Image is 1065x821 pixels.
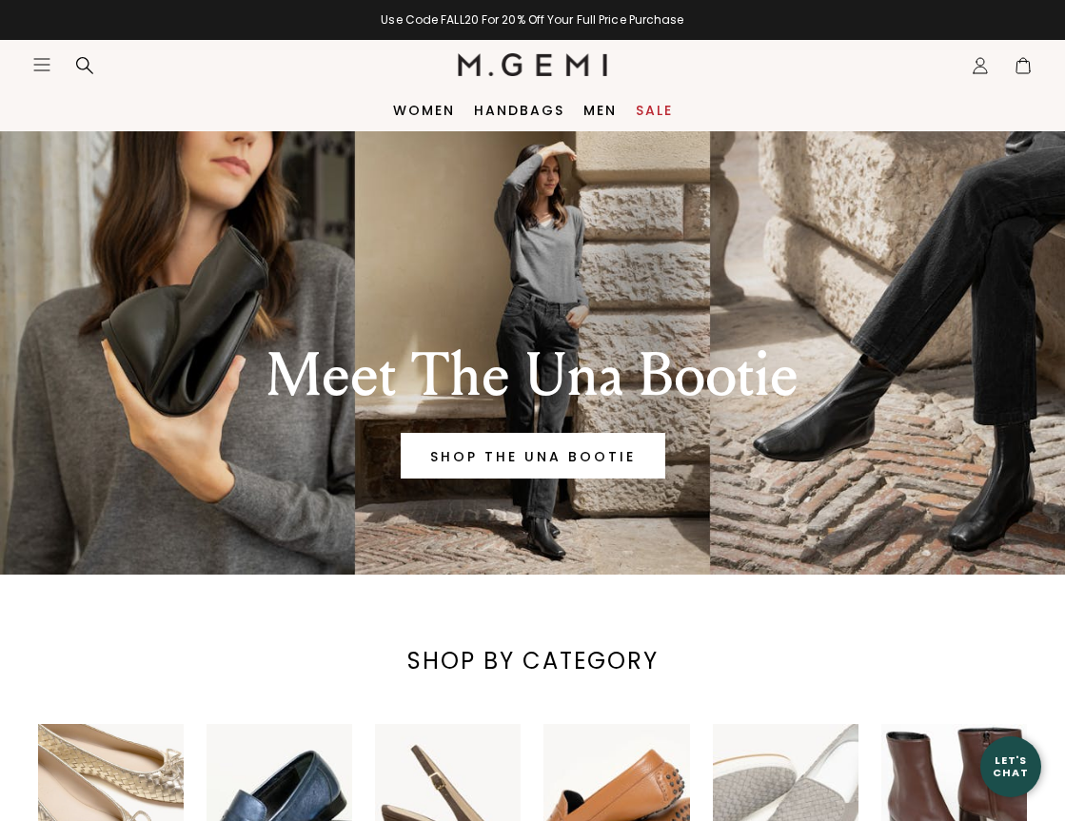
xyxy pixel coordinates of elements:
[583,103,617,118] a: Men
[400,646,666,676] div: SHOP BY CATEGORY
[636,103,673,118] a: Sale
[980,754,1041,778] div: Let's Chat
[401,433,665,479] a: Banner primary button
[180,342,886,410] div: Meet The Una Bootie
[393,103,455,118] a: Women
[474,103,564,118] a: Handbags
[32,55,51,74] button: Open site menu
[458,53,607,76] img: M.Gemi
